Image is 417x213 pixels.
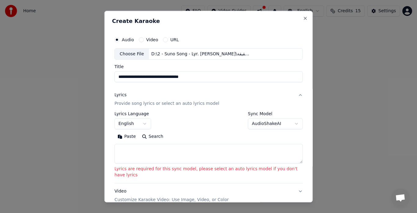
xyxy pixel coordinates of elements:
[115,49,149,60] div: Choose File
[112,18,305,24] h2: Create Karaoke
[170,38,179,42] label: URL
[114,112,303,183] div: LyricsProvide song lyrics or select an auto lyrics model
[146,38,158,42] label: Video
[114,197,229,203] p: Customize Karaoke Video: Use Image, Video, or Color
[114,166,303,178] p: Lyrics are required for this sync model, please select an auto lyrics model if you don't have lyrics
[114,132,139,142] button: Paste
[114,101,219,107] p: Provide song lyrics or select an auto lyrics model
[122,38,134,42] label: Audio
[139,132,166,142] button: Search
[114,92,126,98] div: Lyrics
[114,87,303,112] button: LyricsProvide song lyrics or select an auto lyrics model
[114,184,303,208] button: VideoCustomize Karaoke Video: Use Image, Video, or Color
[114,189,229,203] div: Video
[248,112,303,116] label: Sync Model
[149,51,252,57] div: D:\2 - Suno Song - Lyr. [PERSON_NAME]\يا حبي الي صار الليلة حقيقة - [PERSON_NAME]mp3
[114,65,303,69] label: Title
[114,112,151,116] label: Lyrics Language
